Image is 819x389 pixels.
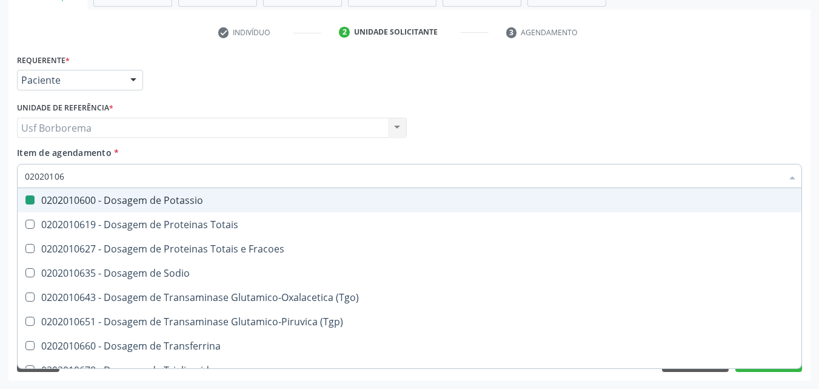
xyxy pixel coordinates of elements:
div: 0202010651 - Dosagem de Transaminase Glutamico-Piruvica (Tgp) [25,317,794,326]
div: 0202010627 - Dosagem de Proteinas Totais e Fracoes [25,244,794,254]
div: 0202010619 - Dosagem de Proteinas Totais [25,220,794,229]
div: 2 [339,27,350,38]
div: 0202010643 - Dosagem de Transaminase Glutamico-Oxalacetica (Tgo) [25,293,794,302]
div: 0202010660 - Dosagem de Transferrina [25,341,794,351]
div: Unidade solicitante [354,27,438,38]
div: 0202010635 - Dosagem de Sodio [25,268,794,278]
span: Item de agendamento [17,147,112,158]
div: 0202010600 - Dosagem de Potassio [25,195,794,205]
label: Unidade de referência [17,99,113,118]
input: Buscar por procedimentos [25,164,782,188]
div: 0202010678 - Dosagem de Triglicerideos [25,365,794,375]
span: Paciente [21,74,118,86]
label: Requerente [17,51,70,70]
